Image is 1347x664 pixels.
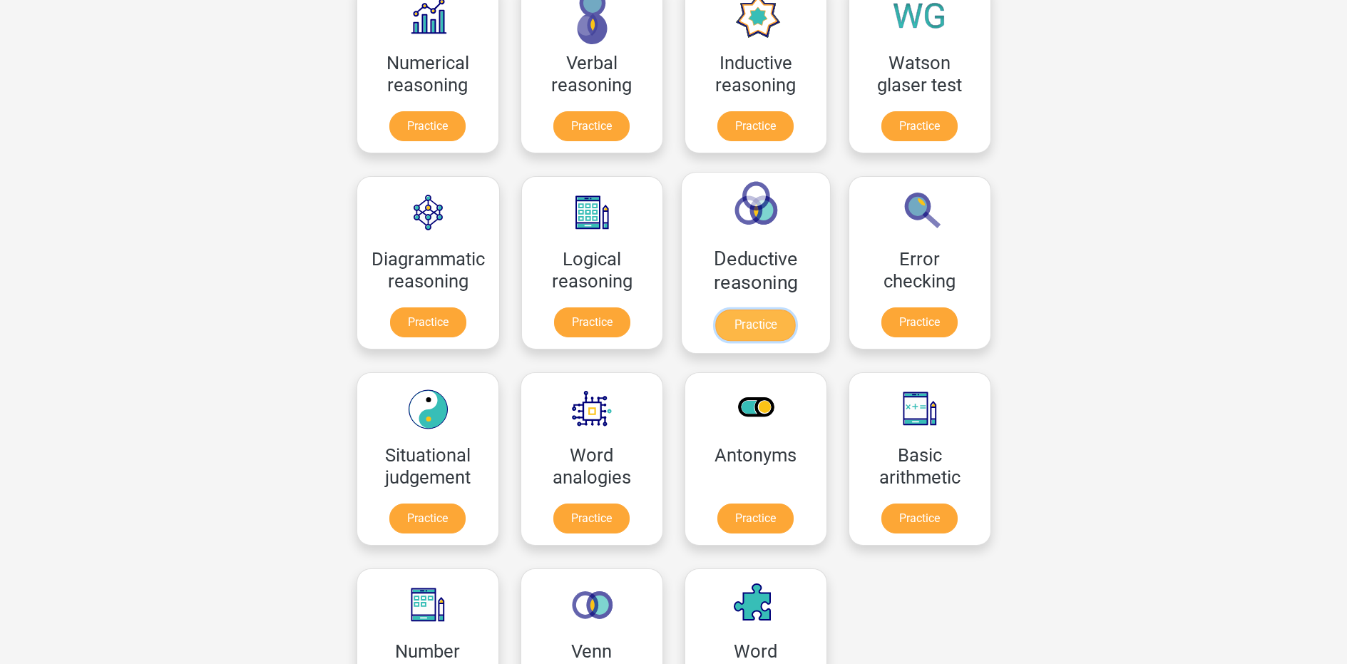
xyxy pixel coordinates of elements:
[881,504,958,533] a: Practice
[717,504,794,533] a: Practice
[389,111,466,141] a: Practice
[390,307,466,337] a: Practice
[553,111,630,141] a: Practice
[717,111,794,141] a: Practice
[881,307,958,337] a: Practice
[389,504,466,533] a: Practice
[553,504,630,533] a: Practice
[554,307,630,337] a: Practice
[716,310,796,341] a: Practice
[881,111,958,141] a: Practice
